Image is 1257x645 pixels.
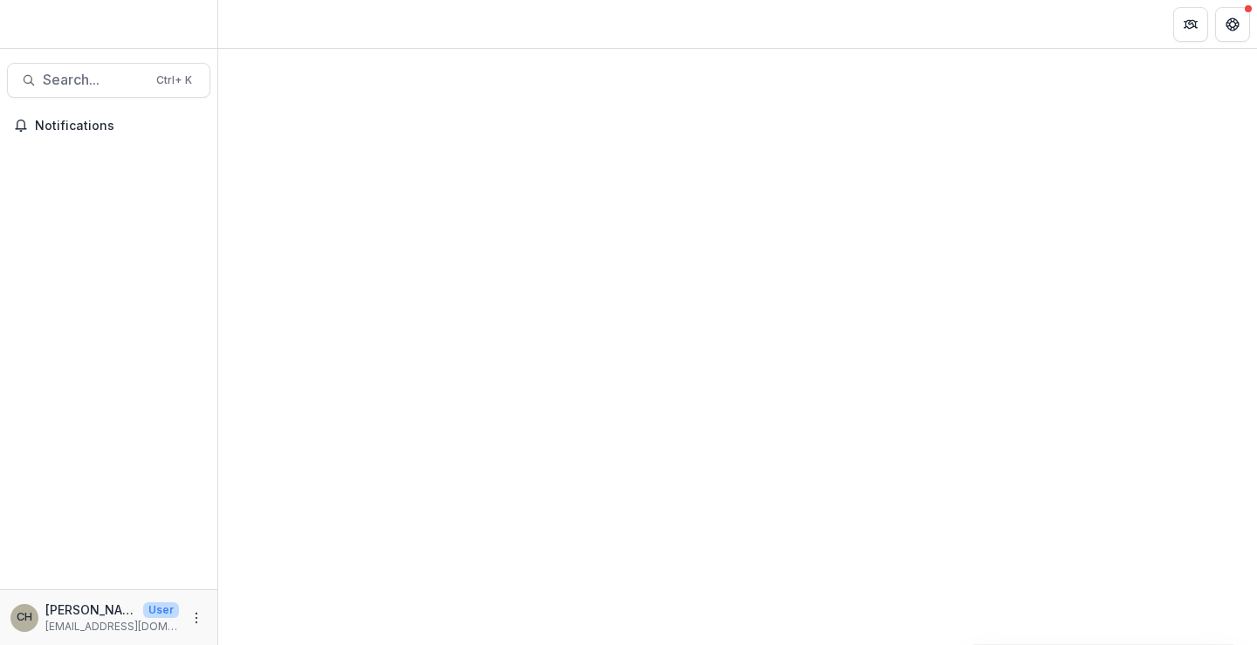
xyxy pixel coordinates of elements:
button: Search... [7,63,210,98]
p: [EMAIL_ADDRESS][DOMAIN_NAME] [45,619,179,635]
span: Notifications [35,119,203,134]
button: More [186,607,207,628]
span: Search... [43,72,146,88]
button: Get Help [1215,7,1250,42]
button: Notifications [7,112,210,140]
nav: breadcrumb [225,11,299,37]
div: Ctrl + K [153,71,196,90]
button: Partners [1173,7,1208,42]
div: Carli Herz [17,612,32,623]
p: User [143,602,179,618]
p: [PERSON_NAME] [45,600,136,619]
